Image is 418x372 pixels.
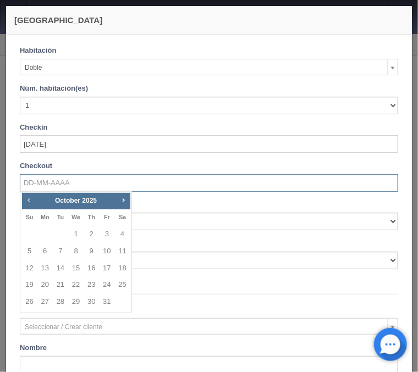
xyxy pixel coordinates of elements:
[116,243,130,259] a: 11
[14,14,404,26] h4: [GEOGRAPHIC_DATA]
[84,260,98,276] a: 16
[104,214,110,220] span: Friday
[100,277,114,293] a: 24
[57,214,64,220] span: Tuesday
[117,194,129,206] a: Next
[38,294,52,310] a: 27
[12,306,52,316] label: Cliente
[20,84,88,94] label: Núm. habitación(es)
[20,161,52,171] label: Checkout
[119,214,126,220] span: Saturday
[71,214,80,220] span: Wednesday
[53,294,68,310] a: 28
[25,319,383,335] span: Seleccionar / Crear cliente
[53,277,68,293] a: 21
[24,196,33,204] span: Prev
[69,294,83,310] a: 29
[84,294,98,310] a: 30
[53,260,68,276] a: 14
[69,277,83,293] a: 22
[100,226,114,242] a: 3
[23,260,37,276] a: 12
[20,277,398,295] legend: Datos del Cliente
[23,194,35,206] a: Prev
[119,196,128,204] span: Next
[69,243,83,259] a: 8
[25,59,383,76] span: Doble
[100,260,114,276] a: 17
[23,243,37,259] a: 5
[116,260,130,276] a: 18
[55,197,80,204] span: October
[116,226,130,242] a: 4
[20,135,398,153] input: DD-MM-AAAA
[23,294,37,310] a: 26
[38,277,52,293] a: 20
[20,174,398,192] input: DD-MM-AAAA
[69,226,83,242] a: 1
[100,243,114,259] a: 10
[53,243,68,259] a: 7
[20,123,48,133] label: Checkin
[69,260,83,276] a: 15
[38,243,52,259] a: 6
[38,260,52,276] a: 13
[23,277,37,293] a: 19
[116,277,130,293] a: 25
[84,226,98,242] a: 2
[20,59,398,75] a: Doble
[88,214,95,220] span: Thursday
[26,214,34,220] span: Sunday
[20,318,398,335] a: Seleccionar / Crear cliente
[82,197,97,204] span: 2025
[100,294,114,310] a: 31
[84,243,98,259] a: 9
[41,214,50,220] span: Monday
[84,277,98,293] a: 23
[20,343,47,353] label: Nombre
[20,46,56,56] label: Habitación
